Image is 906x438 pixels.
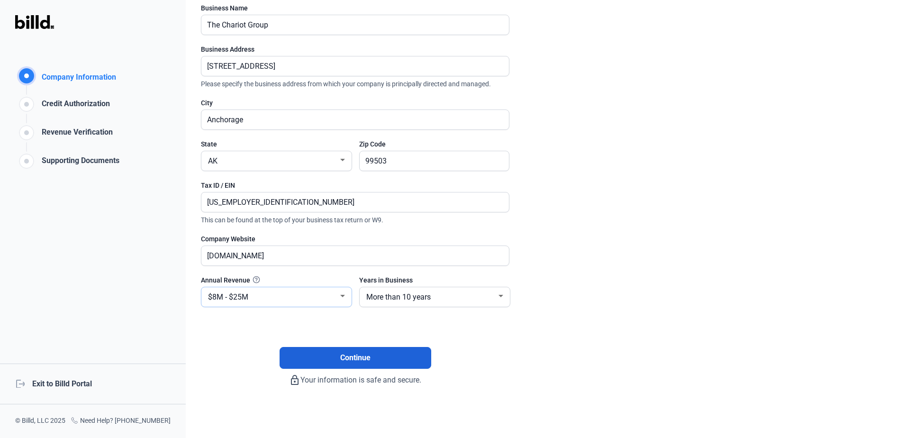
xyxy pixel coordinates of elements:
div: Business Name [201,3,509,13]
mat-icon: logout [15,378,25,388]
div: Need Help? [PHONE_NUMBER] [71,416,171,427]
button: Continue [280,347,431,369]
div: Company Information [38,72,116,85]
div: Years in Business [359,275,509,285]
img: Billd Logo [15,15,54,29]
mat-icon: lock_outline [289,374,300,386]
div: Annual Revenue [201,275,351,285]
div: Credit Authorization [38,98,110,114]
div: Company Website [201,234,509,244]
input: XX-XXXXXXX [201,192,498,212]
div: © Billd, LLC 2025 [15,416,65,427]
span: This can be found at the top of your business tax return or W9. [201,212,509,225]
span: Please specify the business address from which your company is principally directed and managed. [201,76,509,89]
span: Continue [340,352,371,364]
span: AK [208,156,217,165]
div: Supporting Documents [38,155,119,171]
div: Business Address [201,45,509,54]
div: State [201,139,351,149]
div: City [201,98,509,108]
div: Revenue Verification [38,127,113,142]
div: Your information is safe and secure. [201,369,509,386]
div: Zip Code [359,139,509,149]
div: Tax ID / EIN [201,181,509,190]
span: More than 10 years [366,292,431,301]
span: $8M - $25M [208,292,248,301]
